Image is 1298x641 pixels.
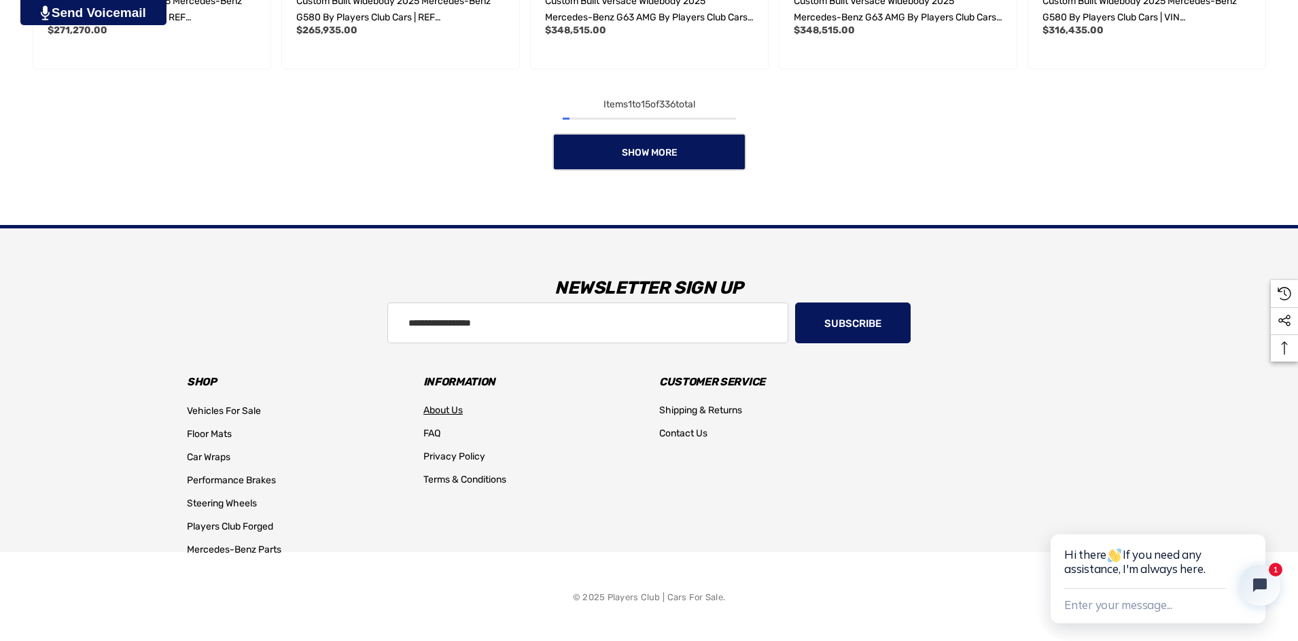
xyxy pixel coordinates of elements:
[423,373,639,392] h3: Information
[423,451,485,462] span: Privacy Policy
[423,445,485,468] a: Privacy Policy
[187,428,232,440] span: Floor Mats
[187,515,273,538] a: Players Club Forged
[794,24,855,36] span: $348,515.00
[552,133,746,171] a: Show More
[1271,341,1298,355] svg: Top
[187,400,261,423] a: Vehicles For Sale
[187,451,230,463] span: Car Wraps
[1278,314,1291,328] svg: Social Media
[641,99,650,110] span: 15
[423,422,440,445] a: FAQ
[659,99,676,110] span: 336
[187,538,281,561] a: Mercedes-Benz Parts
[187,521,273,532] span: Players Club Forged
[187,423,232,446] a: Floor Mats
[177,268,1121,309] h3: Newsletter Sign Up
[423,428,440,439] span: FAQ
[187,373,403,392] h3: Shop
[27,97,1271,113] div: Items to of total
[187,544,281,555] span: Mercedes-Benz Parts
[187,498,257,509] span: Steering Wheels
[187,492,257,515] a: Steering Wheels
[27,97,1271,171] nav: pagination
[423,468,506,491] a: Terms & Conditions
[1042,24,1104,36] span: $316,435.00
[48,24,107,36] span: $271,270.00
[41,5,50,20] img: PjwhLS0gR2VuZXJhdG9yOiBHcmF2aXQuaW8gLS0+PHN2ZyB4bWxucz0iaHR0cDovL3d3dy53My5vcmcvMjAwMC9zdmciIHhtb...
[187,405,261,417] span: Vehicles For Sale
[545,24,606,36] span: $348,515.00
[573,589,725,606] p: © 2025 Players Club | Cars For Sale.
[423,399,463,422] a: About Us
[423,474,506,485] span: Terms & Conditions
[659,428,707,439] span: Contact Us
[423,404,463,416] span: About Us
[659,399,742,422] a: Shipping & Returns
[621,147,677,158] span: Show More
[187,469,276,492] a: Performance Brakes
[296,24,357,36] span: $265,935.00
[187,474,276,486] span: Performance Brakes
[659,404,742,416] span: Shipping & Returns
[1278,287,1291,300] svg: Recently Viewed
[187,446,230,469] a: Car Wraps
[659,422,707,445] a: Contact Us
[795,302,911,343] button: Subscribe
[628,99,632,110] span: 1
[659,373,875,392] h3: Customer Service
[1037,491,1298,641] iframe: Tidio Chat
